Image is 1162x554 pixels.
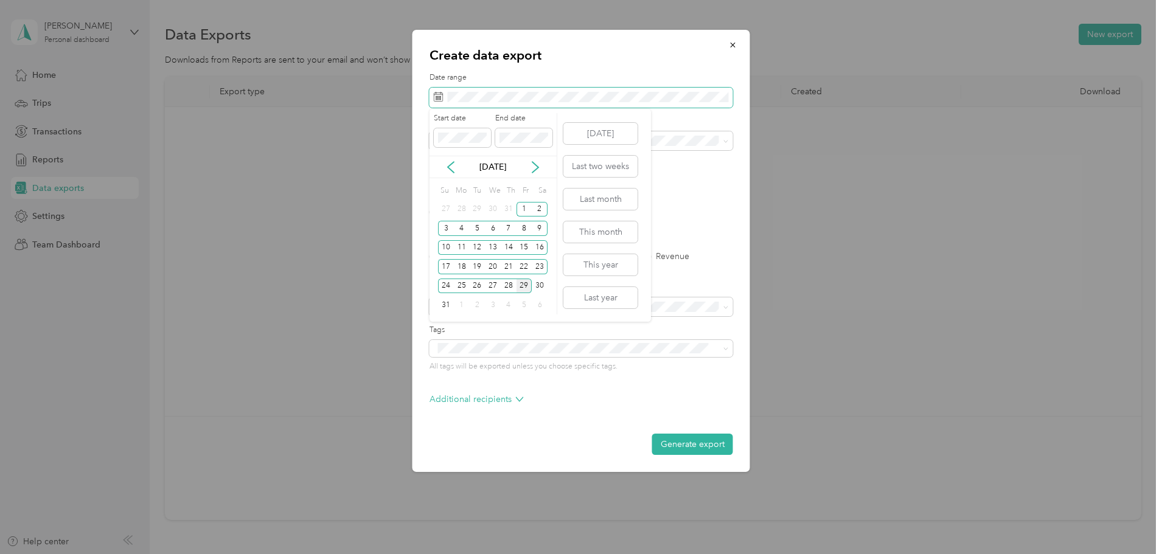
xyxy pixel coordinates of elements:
[532,240,548,255] div: 16
[1094,486,1162,554] iframe: Everlance-gr Chat Button Frame
[438,202,454,217] div: 27
[517,240,532,255] div: 15
[532,221,548,236] div: 9
[536,182,548,199] div: Sa
[430,47,733,64] p: Create data export
[532,279,548,294] div: 30
[430,72,733,83] label: Date range
[517,279,532,294] div: 29
[485,221,501,236] div: 6
[454,182,467,199] div: Mo
[469,297,485,313] div: 2
[471,182,482,199] div: Tu
[430,361,733,372] p: All tags will be exported unless you choose specific tags.
[438,240,454,255] div: 10
[505,182,517,199] div: Th
[430,325,733,336] label: Tags
[485,202,501,217] div: 30
[469,202,485,217] div: 29
[643,252,689,261] label: Revenue
[520,182,532,199] div: Fr
[652,434,733,455] button: Generate export
[517,297,532,313] div: 5
[469,240,485,255] div: 12
[563,156,638,177] button: Last two weeks
[501,202,517,217] div: 31
[532,259,548,274] div: 23
[454,202,470,217] div: 28
[438,259,454,274] div: 17
[487,182,501,199] div: We
[438,221,454,236] div: 3
[434,113,491,124] label: Start date
[563,254,638,275] button: This year
[485,297,501,313] div: 3
[454,240,470,255] div: 11
[485,279,501,294] div: 27
[501,221,517,236] div: 7
[430,393,524,406] p: Additional recipients
[501,240,517,255] div: 14
[454,297,470,313] div: 1
[438,297,454,313] div: 31
[467,161,518,173] p: [DATE]
[517,202,532,217] div: 1
[485,259,501,274] div: 20
[438,279,454,294] div: 24
[532,297,548,313] div: 6
[563,221,638,243] button: This month
[501,279,517,294] div: 28
[454,279,470,294] div: 25
[454,259,470,274] div: 18
[485,240,501,255] div: 13
[469,221,485,236] div: 5
[563,287,638,308] button: Last year
[501,297,517,313] div: 4
[469,259,485,274] div: 19
[454,221,470,236] div: 4
[532,202,548,217] div: 2
[501,259,517,274] div: 21
[517,221,532,236] div: 8
[563,189,638,210] button: Last month
[438,182,450,199] div: Su
[517,259,532,274] div: 22
[563,123,638,144] button: [DATE]
[469,279,485,294] div: 26
[495,113,552,124] label: End date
